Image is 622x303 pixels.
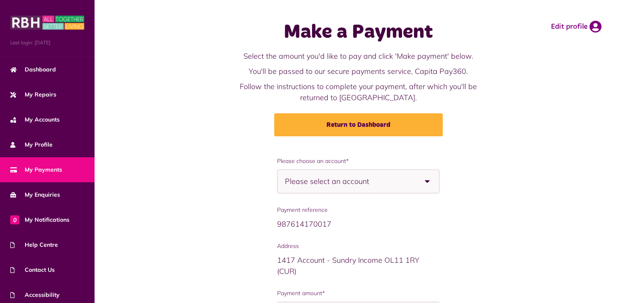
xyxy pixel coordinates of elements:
[235,50,482,62] p: Select the amount you'd like to pay and click 'Make payment' below.
[10,14,84,31] img: MyRBH
[10,140,53,149] span: My Profile
[10,241,58,249] span: Help Centre
[235,66,482,77] p: You'll be passed to our secure payments service, Capita Pay360.
[277,255,419,276] span: 1417 Account - Sundry Income OL11 1RY (CUR)
[10,115,60,124] span: My Accounts
[10,291,60,299] span: Accessibility
[551,21,601,33] a: Edit profile
[10,65,56,74] span: Dashboard
[10,165,62,174] span: My Payments
[235,21,482,44] h1: Make a Payment
[10,191,60,199] span: My Enquiries
[285,170,398,193] span: Please select an account
[10,39,84,46] span: Last login: [DATE]
[10,90,56,99] span: My Repairs
[277,206,439,214] span: Payment reference
[235,81,482,103] p: Follow the instructions to complete your payment, after which you'll be returned to [GEOGRAPHIC_D...
[277,242,439,250] span: Address
[277,219,331,229] span: 987614170017
[10,266,55,274] span: Contact Us
[277,289,439,298] label: Payment amount*
[277,157,439,165] span: Please choose an account*
[10,216,69,224] span: My Notifications
[10,215,19,224] span: 0
[274,113,443,136] a: Return to Dashboard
